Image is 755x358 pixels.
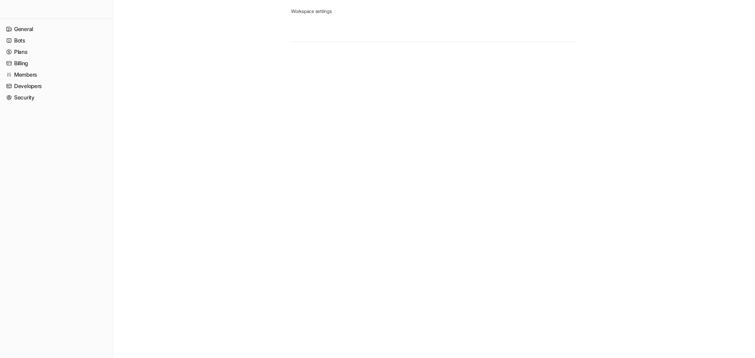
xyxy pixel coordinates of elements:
a: Security [3,92,110,103]
a: Plans [3,46,110,57]
a: Members [3,69,110,80]
a: Developers [3,81,110,92]
a: Billing [3,58,110,69]
a: General [3,24,110,35]
a: Workspace settings [291,8,332,15]
a: Bots [3,35,110,46]
span: / [334,8,336,15]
